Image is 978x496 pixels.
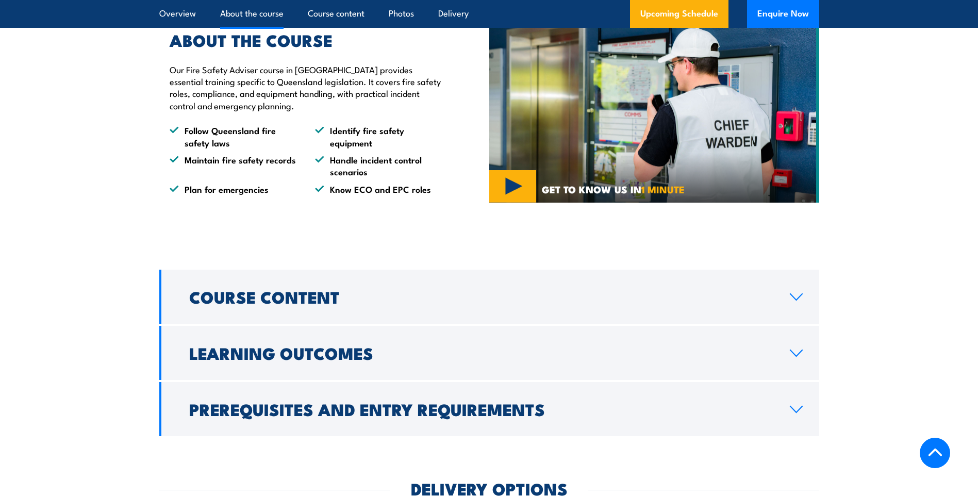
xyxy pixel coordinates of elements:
h2: Learning Outcomes [189,345,773,360]
h2: DELIVERY OPTIONS [411,481,568,495]
li: Follow Queensland fire safety laws [170,124,296,148]
span: GET TO KNOW US IN [542,185,685,194]
h2: Course Content [189,289,773,304]
strong: 1 MINUTE [641,181,685,196]
img: Chief Fire Warden Training [489,25,819,203]
a: Course Content [159,270,819,324]
a: Learning Outcomes [159,326,819,380]
li: Maintain fire safety records [170,154,296,178]
li: Identify fire safety equipment [315,124,442,148]
p: Our Fire Safety Adviser course in [GEOGRAPHIC_DATA] provides essential training specific to Queen... [170,63,442,112]
li: Plan for emergencies [170,183,296,195]
li: Handle incident control scenarios [315,154,442,178]
h2: Prerequisites and Entry Requirements [189,402,773,416]
li: Know ECO and EPC roles [315,183,442,195]
h2: ABOUT THE COURSE [170,32,442,47]
a: Prerequisites and Entry Requirements [159,382,819,436]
